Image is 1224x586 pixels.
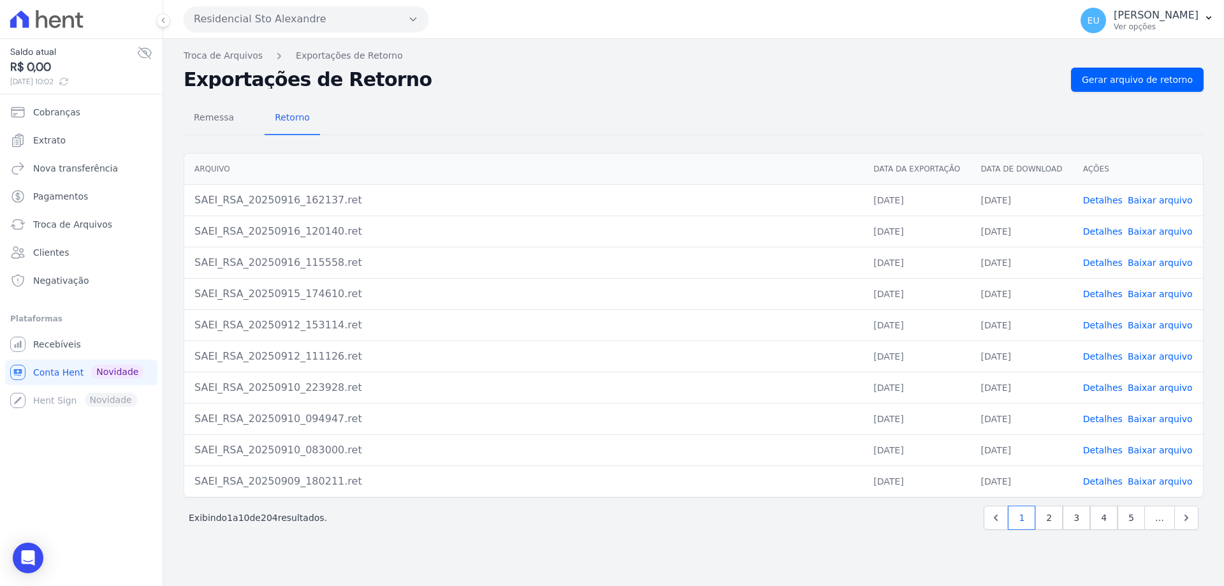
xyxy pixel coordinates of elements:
span: Recebíveis [33,338,81,351]
td: [DATE] [863,403,970,434]
a: Baixar arquivo [1128,445,1193,455]
a: Detalhes [1083,445,1123,455]
td: [DATE] [863,341,970,372]
span: Cobranças [33,106,80,119]
nav: Sidebar [10,99,152,413]
a: Baixar arquivo [1128,226,1193,237]
div: SAEI_RSA_20250910_083000.ret [194,443,853,458]
td: [DATE] [863,465,970,497]
a: Next [1174,506,1198,530]
span: Extrato [33,134,66,147]
div: SAEI_RSA_20250910_223928.ret [194,380,853,395]
a: Remessa [184,102,244,135]
th: Arquivo [184,154,863,185]
a: 1 [1008,506,1035,530]
a: Baixar arquivo [1128,351,1193,362]
a: 5 [1118,506,1145,530]
th: Ações [1073,154,1203,185]
td: [DATE] [971,372,1073,403]
a: Detalhes [1083,351,1123,362]
span: 10 [238,513,250,523]
a: Extrato [5,128,157,153]
td: [DATE] [971,278,1073,309]
div: SAEI_RSA_20250912_153114.ret [194,318,853,333]
p: Ver opções [1114,22,1198,32]
a: 2 [1035,506,1063,530]
span: EU [1088,16,1100,25]
h2: Exportações de Retorno [184,71,1061,89]
th: Data de Download [971,154,1073,185]
div: SAEI_RSA_20250916_162137.ret [194,193,853,208]
div: Plataformas [10,311,152,326]
div: SAEI_RSA_20250915_174610.ret [194,286,853,302]
a: Detalhes [1083,320,1123,330]
div: SAEI_RSA_20250909_180211.ret [194,474,853,489]
a: Recebíveis [5,332,157,357]
span: R$ 0,00 [10,59,137,76]
a: Baixar arquivo [1128,383,1193,393]
a: Cobranças [5,99,157,125]
button: EU [PERSON_NAME] Ver opções [1070,3,1224,38]
a: 4 [1090,506,1118,530]
td: [DATE] [971,341,1073,372]
span: Troca de Arquivos [33,218,112,231]
td: [DATE] [863,434,970,465]
a: Detalhes [1083,226,1123,237]
a: Retorno [265,102,320,135]
td: [DATE] [863,372,970,403]
a: Detalhes [1083,383,1123,393]
div: SAEI_RSA_20250916_120140.ret [194,224,853,239]
a: Baixar arquivo [1128,258,1193,268]
p: Exibindo a de resultados. [189,511,327,524]
a: Baixar arquivo [1128,289,1193,299]
a: Clientes [5,240,157,265]
span: Negativação [33,274,89,287]
td: [DATE] [971,216,1073,247]
span: Clientes [33,246,69,259]
div: SAEI_RSA_20250916_115558.ret [194,255,853,270]
span: Nova transferência [33,162,118,175]
span: Retorno [267,105,317,130]
span: 1 [227,513,233,523]
a: Detalhes [1083,289,1123,299]
a: Pagamentos [5,184,157,209]
a: Baixar arquivo [1128,414,1193,424]
td: [DATE] [971,309,1073,341]
span: Novidade [91,365,143,379]
a: Baixar arquivo [1128,195,1193,205]
td: [DATE] [863,184,970,216]
a: Baixar arquivo [1128,320,1193,330]
span: Pagamentos [33,190,88,203]
a: Detalhes [1083,258,1123,268]
a: Negativação [5,268,157,293]
td: [DATE] [971,434,1073,465]
td: [DATE] [971,247,1073,278]
span: [DATE] 10:02 [10,76,137,87]
a: Baixar arquivo [1128,476,1193,487]
div: SAEI_RSA_20250910_094947.ret [194,411,853,427]
a: Troca de Arquivos [184,49,263,62]
div: Open Intercom Messenger [13,543,43,573]
span: … [1144,506,1175,530]
span: 204 [261,513,278,523]
button: Residencial Sto Alexandre [184,6,428,32]
span: Gerar arquivo de retorno [1082,73,1193,86]
a: Detalhes [1083,414,1123,424]
a: Exportações de Retorno [296,49,403,62]
td: [DATE] [971,184,1073,216]
td: [DATE] [863,216,970,247]
nav: Breadcrumb [184,49,1204,62]
a: 3 [1063,506,1090,530]
a: Conta Hent Novidade [5,360,157,385]
span: Conta Hent [33,366,84,379]
a: Troca de Arquivos [5,212,157,237]
th: Data da Exportação [863,154,970,185]
a: Previous [984,506,1008,530]
a: Nova transferência [5,156,157,181]
div: SAEI_RSA_20250912_111126.ret [194,349,853,364]
td: [DATE] [971,403,1073,434]
a: Gerar arquivo de retorno [1071,68,1204,92]
td: [DATE] [863,247,970,278]
td: [DATE] [863,278,970,309]
span: Remessa [186,105,242,130]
